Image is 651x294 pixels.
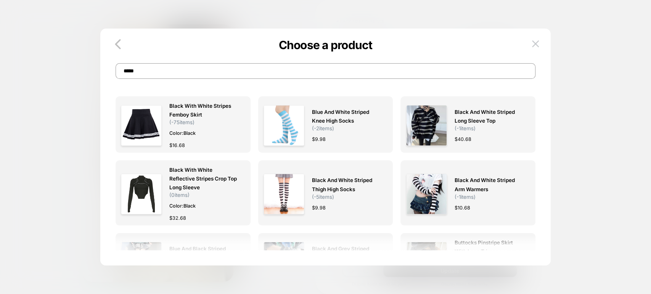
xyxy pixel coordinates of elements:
span: Black And White Striped Long Sleeve Top [455,108,523,125]
span: Black And White Striped Thigh High Socks [312,176,380,193]
span: $ 10.68 [455,204,470,212]
span: Buttocks Pinstripe Skirt With Lace Trim [455,238,523,256]
p: Choose a product [100,38,551,52]
span: Blue And White Striped Knee High Socks [312,108,380,125]
span: Black And White Striped Arm Warmers [455,176,523,193]
span: ( -1 items) [455,194,476,200]
img: black-and-white-striped-arm-warmers-for-femboy.jpg [406,174,447,214]
img: femboy-in-oversize-black-and-white-striped-long-sleeve-top.jpg [406,105,447,146]
span: Black And Grey Striped Arm Warmers [312,244,380,262]
span: ( -1 items) [455,125,476,131]
img: femboy-wear-buttocks-pinstripe-skirt-with-lace-trim-front.jpg [406,242,447,283]
span: $ 40.68 [455,135,471,143]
